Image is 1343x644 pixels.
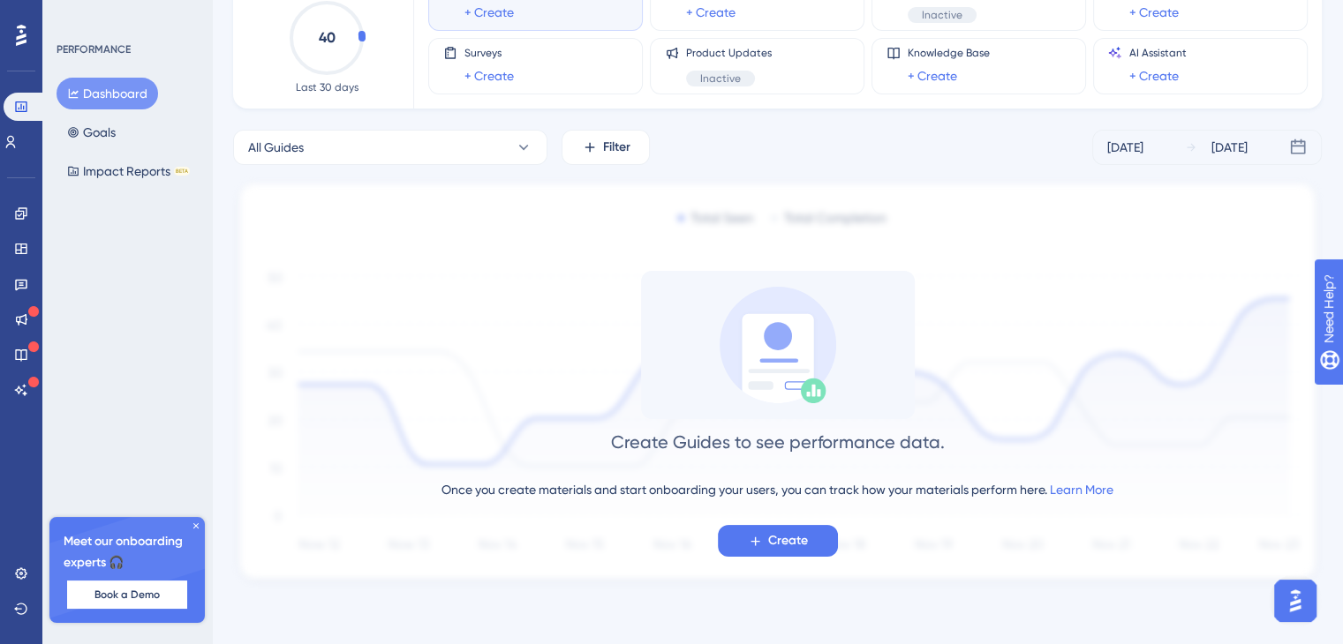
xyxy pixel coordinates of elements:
span: Create [768,530,808,551]
div: [DATE] [1107,137,1143,158]
span: Product Updates [686,46,772,60]
span: Knowledge Base [908,46,990,60]
span: AI Assistant [1129,46,1187,60]
button: Create [718,525,838,557]
a: + Create [1129,65,1179,86]
a: + Create [908,65,957,86]
a: + Create [686,2,736,23]
div: [DATE] [1211,137,1248,158]
div: Create Guides to see performance data. [611,430,945,454]
div: PERFORMANCE [57,42,131,56]
button: Book a Demo [67,580,187,609]
div: BETA [174,167,190,176]
span: Meet our onboarding experts 🎧 [64,531,191,573]
button: Dashboard [57,78,158,109]
span: Inactive [922,8,962,22]
span: Last 30 days [296,80,358,94]
span: Need Help? [41,4,110,26]
button: All Guides [233,130,547,165]
span: Filter [603,137,630,158]
a: + Create [464,2,514,23]
div: Once you create materials and start onboarding your users, you can track how your materials perfo... [441,479,1113,500]
text: 40 [319,29,336,46]
span: All Guides [248,137,304,158]
a: + Create [464,65,514,86]
iframe: UserGuiding AI Assistant Launcher [1269,574,1322,627]
span: Inactive [700,71,741,86]
button: Impact ReportsBETA [57,155,200,187]
button: Goals [57,116,126,148]
a: Learn More [1050,483,1113,497]
span: Surveys [464,46,514,60]
img: 1ec67ef948eb2d50f6bf237e9abc4f97.svg [233,179,1322,588]
button: Filter [562,130,650,165]
a: + Create [1129,2,1179,23]
span: Book a Demo [94,588,160,602]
